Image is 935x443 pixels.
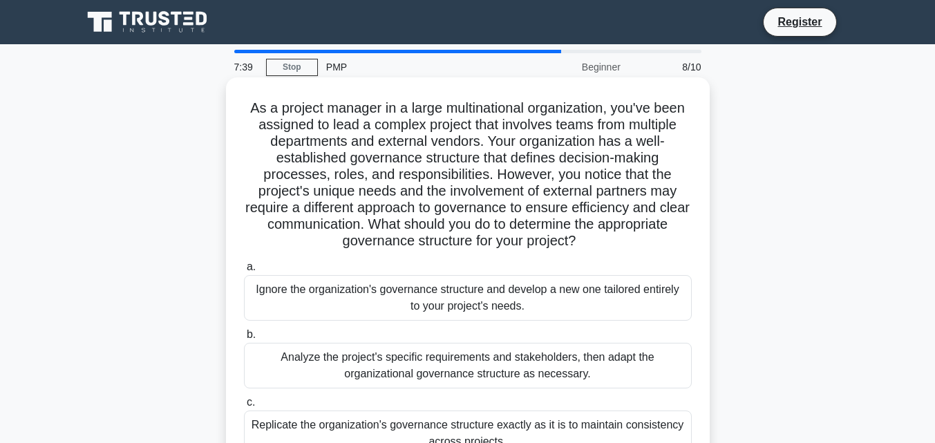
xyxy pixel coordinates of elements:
[508,53,629,81] div: Beginner
[247,396,255,408] span: c.
[769,13,830,30] a: Register
[226,53,266,81] div: 7:39
[266,59,318,76] a: Stop
[247,328,256,340] span: b.
[318,53,508,81] div: PMP
[244,275,692,321] div: Ignore the organization's governance structure and develop a new one tailored entirely to your pr...
[243,100,693,250] h5: As a project manager in a large multinational organization, you've been assigned to lead a comple...
[629,53,710,81] div: 8/10
[244,343,692,388] div: Analyze the project's specific requirements and stakeholders, then adapt the organizational gover...
[247,261,256,272] span: a.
